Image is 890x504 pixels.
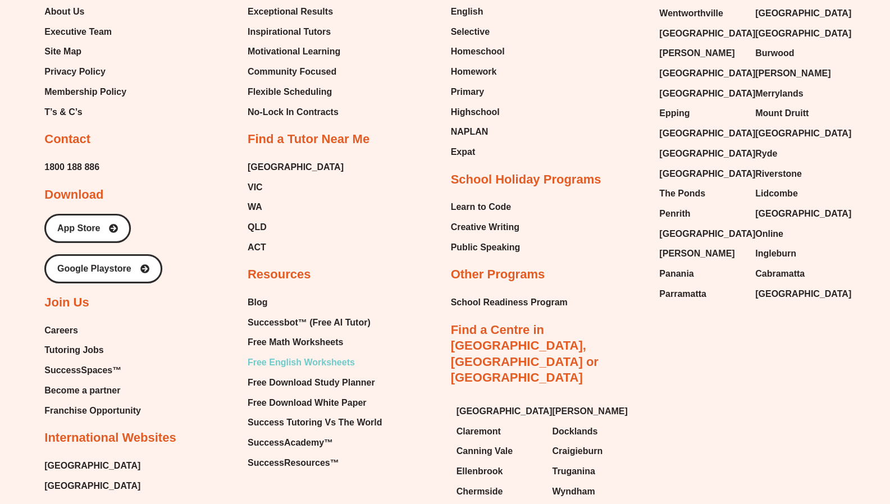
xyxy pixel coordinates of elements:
[248,104,343,121] a: No-Lock In Contracts
[755,245,796,262] span: Ingleburn
[659,85,755,102] span: [GEOGRAPHIC_DATA]
[44,43,126,60] a: Site Map
[44,24,112,40] span: Executive Team
[248,267,311,283] h2: Resources
[755,25,851,42] span: [GEOGRAPHIC_DATA]
[457,463,503,480] span: Ellenbrook
[248,334,343,351] span: Free Math Worksheets
[659,145,755,162] span: [GEOGRAPHIC_DATA]
[248,239,266,256] span: ACT
[755,166,840,182] a: Riverstone
[248,63,336,80] span: Community Focused
[248,374,375,391] span: Free Download Study Planner
[57,264,131,273] span: Google Playstore
[451,144,476,161] span: Expat
[44,362,141,379] a: SuccessSpaces™
[755,65,840,82] a: [PERSON_NAME]
[451,24,505,40] a: Selective
[659,245,744,262] a: [PERSON_NAME]
[755,105,840,122] a: Mount Druitt
[451,123,489,140] span: NAPLAN
[755,125,840,142] a: [GEOGRAPHIC_DATA]
[659,205,690,222] span: Penrith
[457,423,541,440] a: Claremont
[44,478,140,494] a: [GEOGRAPHIC_DATA]
[451,104,500,121] span: Highschool
[248,84,332,100] span: Flexible Scheduling
[248,434,333,451] span: SuccessAcademy™
[755,5,851,22] span: [GEOGRAPHIC_DATA]
[755,85,840,102] a: Merrylands
[755,25,840,42] a: [GEOGRAPHIC_DATA]
[44,457,140,474] span: [GEOGRAPHIC_DATA]
[451,3,505,20] a: English
[44,3,84,20] span: About Us
[552,423,637,440] a: Docklands
[457,483,541,500] a: Chermside
[44,382,141,399] a: Become a partner
[457,423,501,440] span: Claremont
[659,226,755,242] span: [GEOGRAPHIC_DATA]
[755,145,777,162] span: Ryde
[248,63,343,80] a: Community Focused
[552,403,627,420] span: [PERSON_NAME]
[755,226,783,242] span: Online
[552,463,595,480] span: Truganina
[451,63,505,80] a: Homework
[44,84,126,100] a: Membership Policy
[552,483,595,500] span: Wyndham
[248,3,343,20] a: Exceptional Results
[248,354,382,371] a: Free English Worksheets
[659,265,693,282] span: Panania
[659,25,744,42] a: [GEOGRAPHIC_DATA]
[755,245,840,262] a: Ingleburn
[659,45,734,62] span: [PERSON_NAME]
[755,205,840,222] a: [GEOGRAPHIC_DATA]
[457,463,541,480] a: Ellenbrook
[44,342,141,359] a: Tutoring Jobs
[755,226,840,242] a: Online
[248,334,382,351] a: Free Math Worksheets
[248,179,263,196] span: VIC
[44,254,162,283] a: Google Playstore
[552,463,637,480] a: Truganina
[659,166,755,182] span: [GEOGRAPHIC_DATA]
[248,455,339,471] span: SuccessResources™
[248,43,343,60] a: Motivational Learning
[755,105,809,122] span: Mount Druitt
[248,179,344,196] a: VIC
[703,377,890,504] iframe: Chat Widget
[44,402,141,419] span: Franchise Opportunity
[44,322,141,339] a: Careers
[659,45,744,62] a: [PERSON_NAME]
[248,159,344,176] a: [GEOGRAPHIC_DATA]
[451,219,521,236] a: Creative Writing
[248,414,382,431] a: Success Tutoring Vs The World
[248,374,382,391] a: Free Download Study Planner
[451,144,505,161] a: Expat
[659,5,744,22] a: Wentworthville
[451,104,505,121] a: Highschool
[44,295,89,311] h2: Join Us
[248,395,367,411] span: Free Download White Paper
[44,63,106,80] span: Privacy Policy
[44,382,120,399] span: Become a partner
[659,205,744,222] a: Penrith
[248,294,382,311] a: Blog
[44,159,99,176] a: 1800 188 886
[44,430,176,446] h2: International Websites
[451,294,568,311] a: School Readiness Program
[755,166,802,182] span: Riverstone
[248,131,369,148] h2: Find a Tutor Near Me
[451,43,505,60] a: Homeschool
[659,185,705,202] span: The Ponds
[451,239,521,256] a: Public Speaking
[44,43,81,60] span: Site Map
[451,323,599,385] a: Find a Centre in [GEOGRAPHIC_DATA], [GEOGRAPHIC_DATA] or [GEOGRAPHIC_DATA]
[552,423,597,440] span: Docklands
[44,63,126,80] a: Privacy Policy
[755,45,840,62] a: Burwood
[552,443,603,460] span: Craigieburn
